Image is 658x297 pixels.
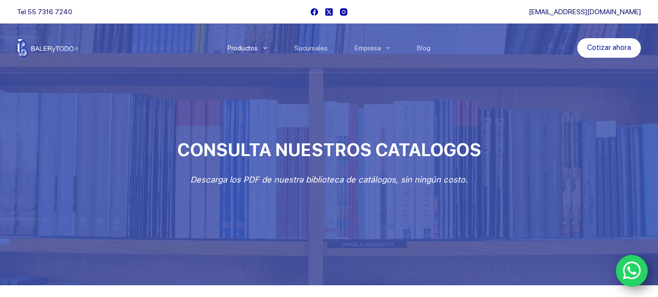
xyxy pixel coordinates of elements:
a: Cotizar ahora [577,38,641,58]
a: [EMAIL_ADDRESS][DOMAIN_NAME] [529,8,641,16]
span: CONSULTA NUESTROS CATALOGOS [177,139,481,160]
img: Balerytodo [17,39,78,57]
a: WhatsApp [616,255,648,287]
span: Tel. [17,8,72,16]
em: Descarga los PDF de nuestra biblioteca de catálogos, sin ningún costo. [190,175,468,184]
a: Instagram [340,8,347,16]
a: X (Twitter) [325,8,333,16]
a: Facebook [311,8,318,16]
a: 55 7316 7240 [27,8,72,16]
nav: Menu Principal [214,23,444,72]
